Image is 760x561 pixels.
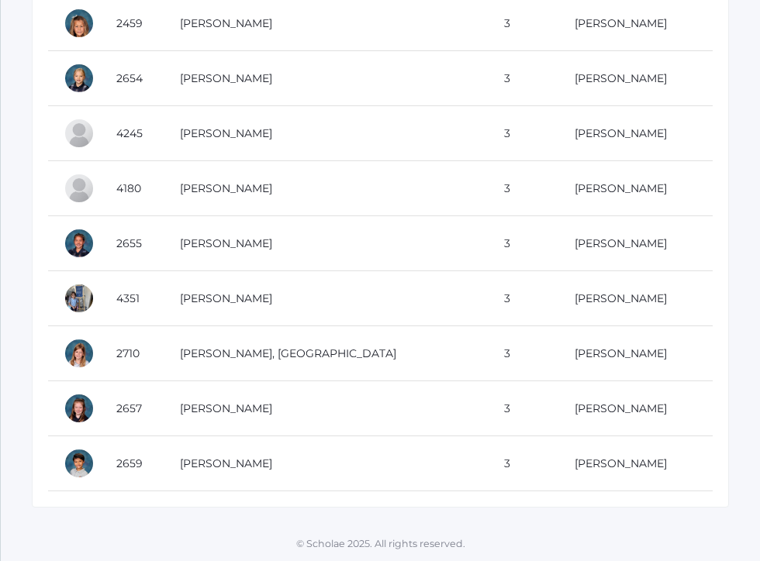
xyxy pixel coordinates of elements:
td: 3 [489,326,559,381]
td: 3 [489,216,559,271]
td: [PERSON_NAME] [559,161,713,216]
td: 3 [489,106,559,161]
td: 2659 [101,436,164,491]
td: 2654 [101,51,164,106]
div: Fiona Watters [64,393,95,424]
td: [PERSON_NAME] [164,216,489,271]
td: [PERSON_NAME] [559,271,713,326]
td: [PERSON_NAME] [559,106,713,161]
td: [PERSON_NAME] [559,381,713,436]
div: Sadie Sponseller [64,173,95,204]
td: 2655 [101,216,164,271]
td: [PERSON_NAME] [164,51,489,106]
td: 2657 [101,381,164,436]
td: 3 [489,271,559,326]
div: Maxine Torok [64,228,95,259]
p: © Scholae 2025. All rights reserved. [1,537,760,552]
td: 3 [489,51,559,106]
div: Olivia Sigwing [64,63,95,94]
div: Isabella Scrudato [64,8,95,39]
div: Owen Zeller [64,448,95,479]
td: [PERSON_NAME] [164,436,489,491]
td: 3 [489,381,559,436]
div: Madison Vick [64,338,95,369]
div: Joel Smith [64,118,95,149]
td: 3 [489,161,559,216]
td: [PERSON_NAME] [559,51,713,106]
td: [PERSON_NAME] [559,436,713,491]
div: Addie Velasquez [64,283,95,314]
td: 4351 [101,271,164,326]
td: 2710 [101,326,164,381]
td: [PERSON_NAME] [559,216,713,271]
td: [PERSON_NAME] [559,326,713,381]
td: 4245 [101,106,164,161]
td: [PERSON_NAME] [164,161,489,216]
td: 4180 [101,161,164,216]
td: [PERSON_NAME] [164,106,489,161]
td: 3 [489,436,559,491]
td: [PERSON_NAME] [164,381,489,436]
td: [PERSON_NAME] [164,271,489,326]
td: [PERSON_NAME], [GEOGRAPHIC_DATA] [164,326,489,381]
